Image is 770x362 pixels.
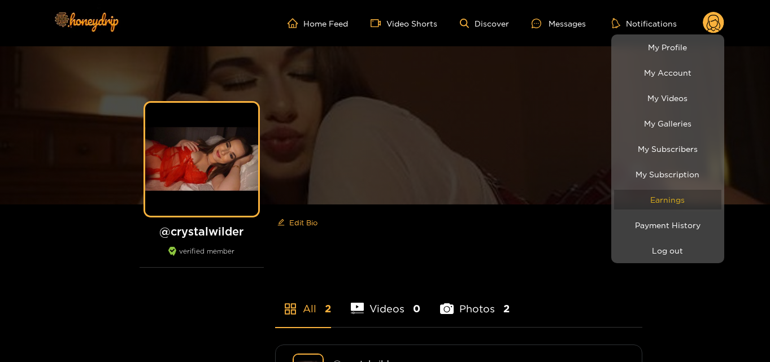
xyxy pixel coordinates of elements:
a: My Galleries [614,114,721,133]
a: My Account [614,63,721,82]
a: Earnings [614,190,721,210]
a: My Videos [614,88,721,108]
a: My Subscribers [614,139,721,159]
a: My Profile [614,37,721,57]
a: Payment History [614,215,721,235]
a: My Subscription [614,164,721,184]
button: Log out [614,241,721,260]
